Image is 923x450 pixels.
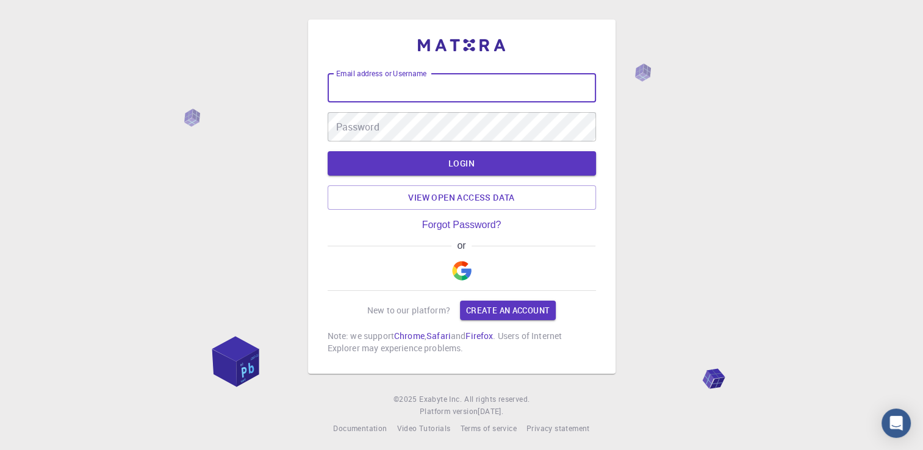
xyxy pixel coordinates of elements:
[328,185,596,210] a: View open access data
[419,394,462,404] span: Exabyte Inc.
[397,423,450,435] a: Video Tutorials
[336,68,426,79] label: Email address or Username
[465,330,493,341] a: Firefox
[420,405,478,418] span: Platform version
[526,423,590,435] a: Privacy statement
[452,261,472,280] img: Google
[328,330,596,354] p: Note: we support , and . Users of Internet Explorer may experience problems.
[882,409,911,438] div: Open Intercom Messenger
[333,423,387,433] span: Documentation
[426,330,451,341] a: Safari
[451,240,472,251] span: or
[422,220,501,230] a: Forgot Password?
[460,301,556,320] a: Create an account
[419,393,462,405] a: Exabyte Inc.
[460,423,516,435] a: Terms of service
[328,151,596,176] button: LOGIN
[460,423,516,433] span: Terms of service
[526,423,590,433] span: Privacy statement
[393,393,419,405] span: © 2025
[397,423,450,433] span: Video Tutorials
[464,393,530,405] span: All rights reserved.
[478,405,503,418] a: [DATE].
[394,330,425,341] a: Chrome
[367,304,450,316] p: New to our platform?
[478,406,503,416] span: [DATE] .
[333,423,387,435] a: Documentation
